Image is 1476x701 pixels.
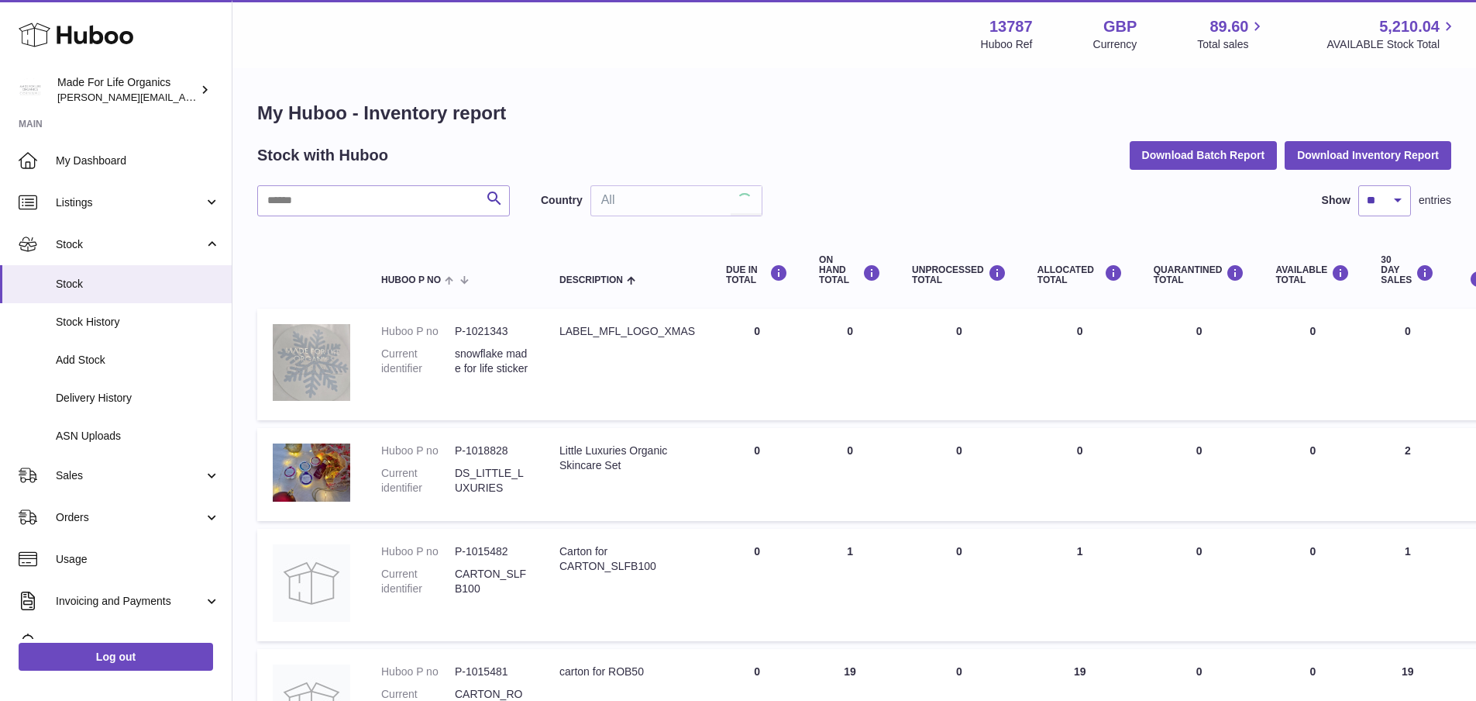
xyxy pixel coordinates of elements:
span: 89.60 [1209,16,1248,37]
span: 0 [1196,444,1202,457]
div: AVAILABLE Total [1275,264,1350,285]
dd: DS_LITTLE_LUXURIES [455,466,528,496]
td: 0 [803,309,896,420]
span: Add Stock [56,353,220,368]
span: Orders [56,510,204,525]
td: 0 [896,529,1022,641]
a: 5,210.04 AVAILABLE Stock Total [1326,16,1457,52]
span: Description [559,275,623,285]
td: 0 [803,428,896,521]
td: 1 [803,529,896,641]
div: 30 DAY SALES [1381,255,1434,286]
span: AVAILABLE Stock Total [1326,37,1457,52]
div: ALLOCATED Total [1037,264,1123,285]
a: Log out [19,643,213,671]
td: 0 [1260,428,1365,521]
dd: snowflake made for life sticker [455,347,528,376]
span: Total sales [1197,37,1266,52]
div: QUARANTINED Total [1154,264,1245,285]
dt: Huboo P no [381,324,455,339]
span: Sales [56,468,204,483]
dt: Current identifier [381,567,455,596]
td: 0 [896,309,1022,420]
span: Cases [56,636,220,651]
button: Download Inventory Report [1285,141,1451,169]
div: ON HAND Total [819,255,881,286]
div: DUE IN TOTAL [726,264,788,285]
img: geoff.winwood@madeforlifeorganics.com [19,78,42,102]
img: product image [273,544,350,622]
td: 0 [1022,428,1138,521]
span: Invoicing and Payments [56,594,204,609]
td: 1 [1365,529,1450,641]
div: Currency [1093,37,1137,52]
div: carton for ROB50 [559,665,695,679]
label: Country [541,193,583,208]
span: 0 [1196,325,1202,337]
span: Huboo P no [381,275,441,285]
span: Stock [56,277,220,292]
dd: P-1015482 [455,544,528,559]
h1: My Huboo - Inventory report [257,101,1451,126]
td: 0 [1365,309,1450,420]
dt: Huboo P no [381,544,455,559]
dd: P-1015481 [455,665,528,679]
td: 0 [1260,309,1365,420]
span: entries [1419,193,1451,208]
div: LABEL_MFL_LOGO_XMAS [559,324,695,339]
td: 0 [1022,309,1138,420]
div: Carton for CARTON_SLFB100 [559,544,695,574]
td: 0 [710,529,803,641]
div: Made For Life Organics [57,75,197,105]
span: 0 [1196,665,1202,678]
dt: Huboo P no [381,665,455,679]
td: 0 [710,428,803,521]
img: product image [273,324,350,401]
div: Huboo Ref [981,37,1033,52]
span: Stock History [56,315,220,330]
span: Listings [56,195,204,210]
dt: Huboo P no [381,444,455,458]
dt: Current identifier [381,347,455,376]
td: 0 [710,309,803,420]
span: My Dashboard [56,154,220,168]
span: ASN Uploads [56,429,220,444]
span: 0 [1196,545,1202,558]
a: 89.60 Total sales [1197,16,1266,52]
span: [PERSON_NAME][EMAIL_ADDRESS][PERSON_NAME][DOMAIN_NAME] [57,91,394,103]
td: 2 [1365,428,1450,521]
td: 1 [1022,529,1138,641]
span: Stock [56,237,204,252]
dd: P-1018828 [455,444,528,458]
label: Show [1322,193,1350,208]
h2: Stock with Huboo [257,145,388,166]
div: UNPROCESSED Total [912,264,1006,285]
td: 0 [896,428,1022,521]
dd: P-1021343 [455,324,528,339]
div: Little Luxuries Organic Skincare Set [559,444,695,473]
span: Delivery History [56,391,220,406]
dt: Current identifier [381,466,455,496]
button: Download Batch Report [1130,141,1278,169]
img: product image [273,444,350,502]
span: 5,210.04 [1379,16,1440,37]
span: Usage [56,552,220,567]
td: 0 [1260,529,1365,641]
dd: CARTON_SLFB100 [455,567,528,596]
strong: 13787 [989,16,1033,37]
strong: GBP [1103,16,1137,37]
